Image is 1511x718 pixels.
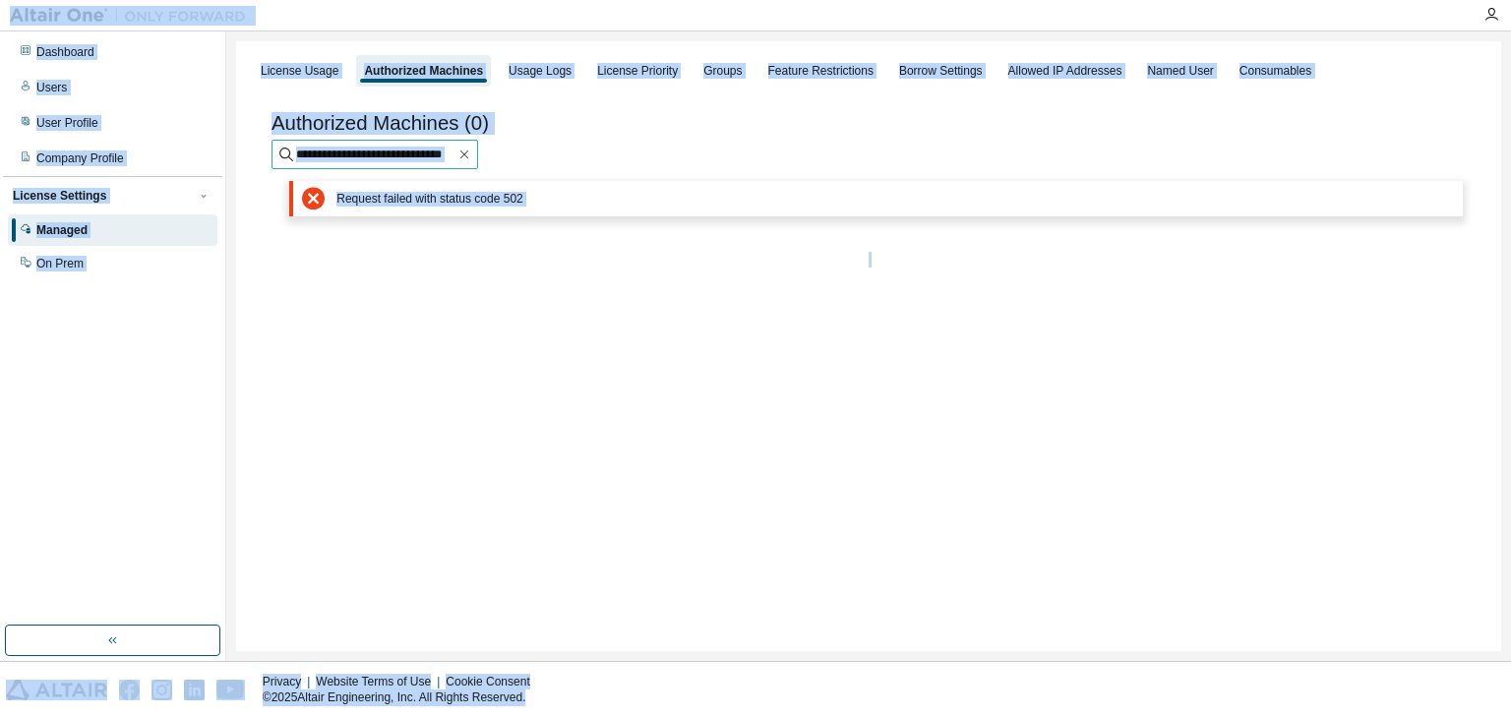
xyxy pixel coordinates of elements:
p: © 2025 Altair Engineering, Inc. All Rights Reserved. [263,689,542,706]
div: License Usage [261,63,338,79]
div: Dashboard [36,44,94,60]
img: linkedin.svg [184,680,205,700]
img: Altair One [10,6,256,26]
div: License Settings [13,188,106,204]
img: youtube.svg [216,680,245,700]
div: Cookie Consent [446,674,541,689]
div: Company Profile [36,150,124,166]
img: altair_logo.svg [6,680,107,700]
span: Authorized Machines (0) [272,112,489,135]
div: On Prem [36,256,84,271]
div: Feature Restrictions [768,63,874,79]
div: Privacy [263,674,316,689]
div: Usage Logs [509,63,572,79]
div: License Priority [597,63,678,79]
div: Request failed with status code 502 [336,192,1454,207]
div: User Profile [36,115,98,131]
img: facebook.svg [119,680,140,700]
div: Groups [703,63,742,79]
div: Allowed IP Addresses [1008,63,1122,79]
div: Named User [1147,63,1213,79]
div: Borrow Settings [899,63,983,79]
div: Users [36,80,67,95]
div: Managed [36,222,88,238]
img: instagram.svg [151,680,172,700]
div: Website Terms of Use [316,674,446,689]
div: Consumables [1239,63,1311,79]
div: Authorized Machines [364,63,483,79]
